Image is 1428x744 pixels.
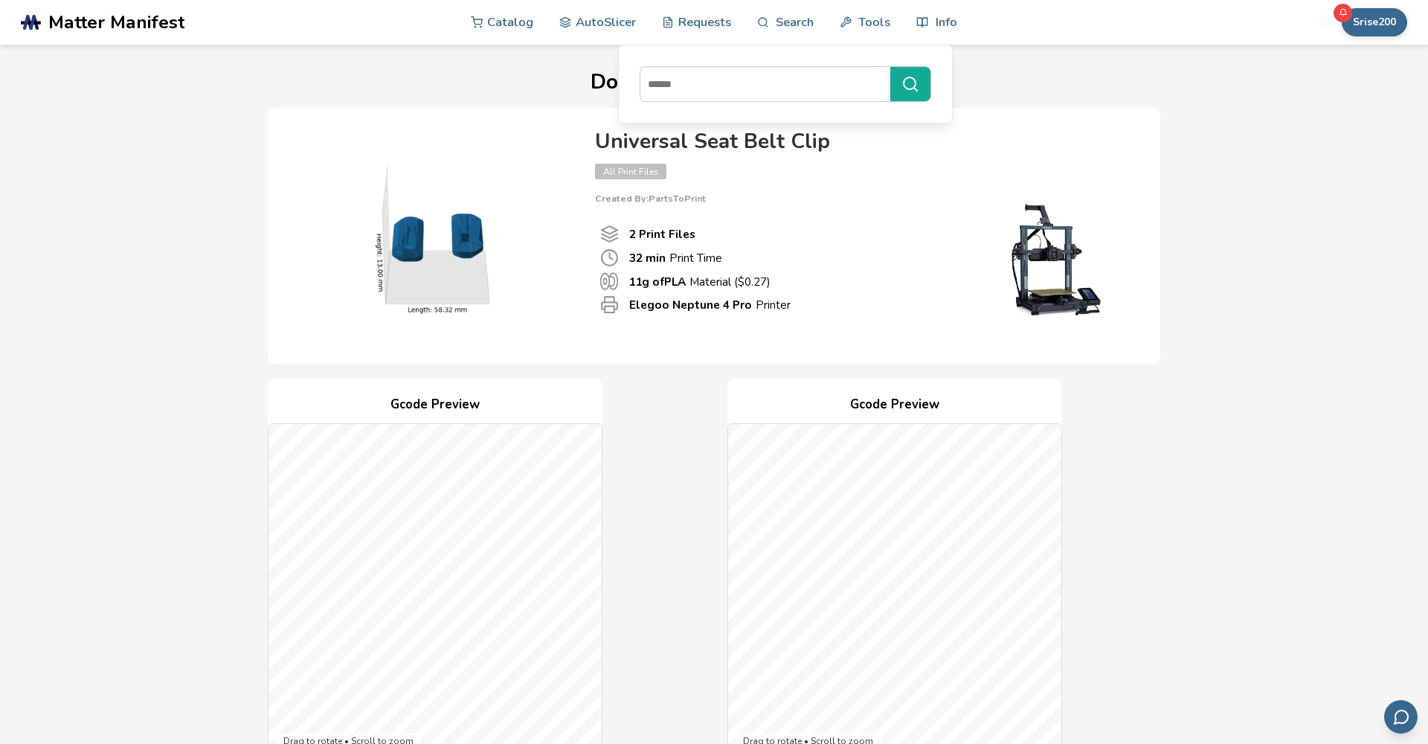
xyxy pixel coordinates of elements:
[982,204,1130,315] img: Printer
[283,123,580,346] img: Product
[600,248,619,267] span: Print Time
[727,394,1062,417] h4: Gcode Preview
[629,250,722,266] p: Print Time
[600,295,619,314] span: Printer
[268,394,602,417] h4: Gcode Preview
[629,250,666,266] b: 32 min
[1384,700,1418,734] button: Send feedback via email
[628,274,686,289] b: 11 g of PLA
[595,164,666,179] span: All Print Files
[1342,8,1407,36] button: Srise200
[629,297,752,312] b: Elegoo Neptune 4 Pro
[595,193,1130,204] p: Created By: PartsToPrint
[600,225,619,243] span: Number Of Print files
[629,297,791,312] p: Printer
[629,226,695,242] b: 2 Print Files
[595,130,1130,153] h4: Universal Seat Belt Clip
[628,274,771,289] p: Material ($ 0.27 )
[600,272,618,290] span: Material Used
[48,12,184,33] span: Matter Manifest
[28,71,1399,94] h1: Download Your Print File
